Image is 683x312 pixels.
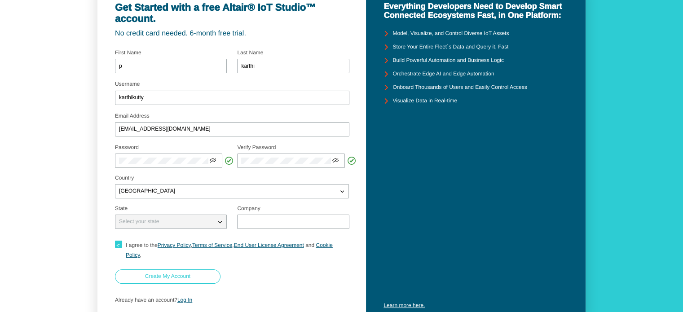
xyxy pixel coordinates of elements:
unity-typography: Model, Visualize, and Control Diverse IoT Assets [392,31,509,37]
a: Terms of Service [192,242,232,248]
a: Privacy Policy [158,242,191,248]
unity-typography: Orchestrate Edge AI and Edge Automation [392,71,494,77]
a: End User License Agreement [234,242,304,248]
unity-typography: Store Your Entire Fleet`s Data and Query it, Fast [392,44,508,50]
label: Password [115,144,139,150]
unity-typography: Build Powerful Automation and Business Logic [392,57,503,64]
iframe: YouTube video player [383,195,568,299]
span: and [305,242,314,248]
a: Cookie Policy [126,242,333,258]
unity-typography: Onboard Thousands of Users and Easily Control Access [392,84,527,91]
p: Already have an account? [115,297,349,303]
unity-typography: Get Started with a free Altair® IoT Studio™ account. [115,2,349,25]
label: Email Address [115,113,150,119]
a: Log In [177,297,192,303]
unity-typography: No credit card needed. 6-month free trial. [115,30,349,38]
unity-typography: Visualize Data in Real-time [392,98,457,104]
label: Username [115,81,140,87]
unity-typography: Everything Developers Need to Develop Smart Connected Ecosystems Fast, in One Platform: [383,2,568,20]
span: I agree to the , , , [126,242,333,258]
a: Learn more here. [383,302,425,308]
label: Verify Password [237,144,276,150]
